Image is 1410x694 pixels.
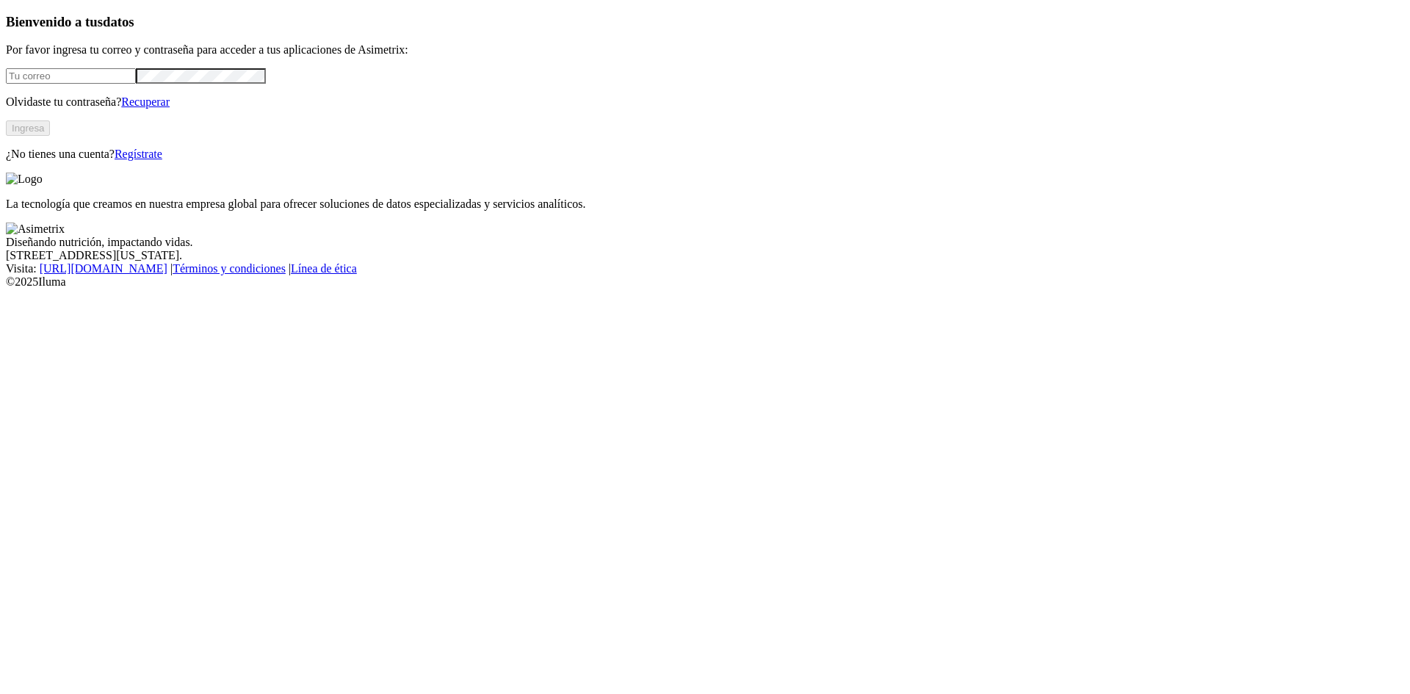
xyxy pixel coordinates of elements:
[115,148,162,160] a: Regístrate
[6,68,136,84] input: Tu correo
[6,223,65,236] img: Asimetrix
[6,95,1404,109] p: Olvidaste tu contraseña?
[6,236,1404,249] div: Diseñando nutrición, impactando vidas.
[6,148,1404,161] p: ¿No tienes una cuenta?
[6,173,43,186] img: Logo
[6,120,50,136] button: Ingresa
[40,262,167,275] a: [URL][DOMAIN_NAME]
[6,198,1404,211] p: La tecnología que creamos en nuestra empresa global para ofrecer soluciones de datos especializad...
[6,14,1404,30] h3: Bienvenido a tus
[291,262,357,275] a: Línea de ética
[6,275,1404,289] div: © 2025 Iluma
[6,43,1404,57] p: Por favor ingresa tu correo y contraseña para acceder a tus aplicaciones de Asimetrix:
[6,249,1404,262] div: [STREET_ADDRESS][US_STATE].
[173,262,286,275] a: Términos y condiciones
[103,14,134,29] span: datos
[121,95,170,108] a: Recuperar
[6,262,1404,275] div: Visita : | |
